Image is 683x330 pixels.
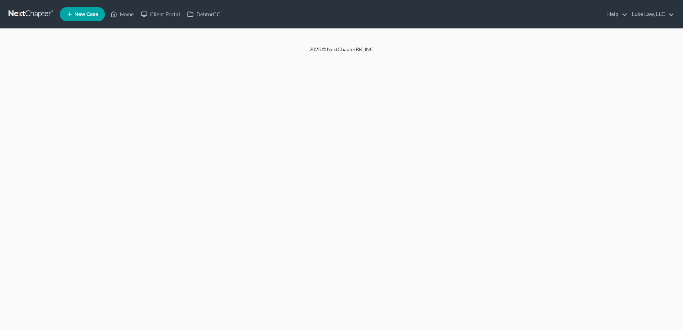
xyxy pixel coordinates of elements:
[60,7,105,21] new-legal-case-button: New Case
[107,8,137,21] a: Home
[628,8,674,21] a: Luke Law, LLC
[184,8,224,21] a: DebtorCC
[139,46,544,59] div: 2025 © NextChapterBK, INC
[137,8,184,21] a: Client Portal
[604,8,628,21] a: Help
